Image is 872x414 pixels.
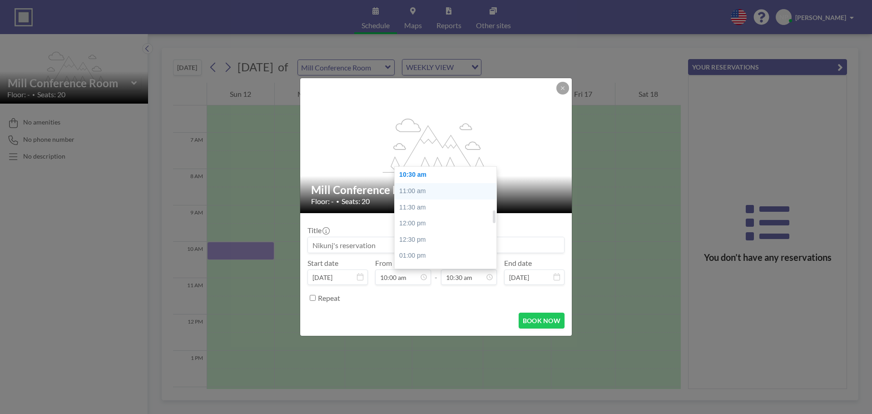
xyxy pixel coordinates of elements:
label: Title [307,226,329,235]
div: 11:30 am [395,200,501,216]
span: Floor: - [311,197,334,206]
div: 01:00 pm [395,248,501,264]
div: 01:30 pm [395,264,501,280]
span: Seats: 20 [342,197,370,206]
span: - [435,262,437,282]
label: Start date [307,259,338,268]
h2: Mill Conference Room [311,183,562,197]
div: 11:00 am [395,183,501,200]
div: 12:00 pm [395,215,501,232]
div: 10:30 am [395,167,501,183]
label: Repeat [318,294,340,303]
button: BOOK NOW [519,313,565,329]
div: 12:30 pm [395,232,501,248]
input: Nikunj's reservation [308,237,564,253]
label: From [375,259,392,268]
span: • [336,198,339,205]
label: End date [504,259,532,268]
